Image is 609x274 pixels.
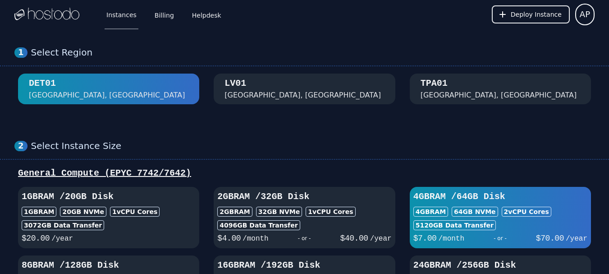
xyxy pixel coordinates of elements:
div: TPA01 [421,77,448,90]
img: Logo [14,8,79,21]
h3: 16GB RAM / 192 GB Disk [217,259,391,272]
button: User menu [575,4,595,25]
button: TPA01 [GEOGRAPHIC_DATA], [GEOGRAPHIC_DATA] [410,74,591,104]
div: [GEOGRAPHIC_DATA], [GEOGRAPHIC_DATA] [224,90,381,101]
span: AP [580,8,590,21]
button: LV01 [GEOGRAPHIC_DATA], [GEOGRAPHIC_DATA] [214,74,395,104]
div: 5120 GB Data Transfer [413,220,496,230]
span: Deploy Instance [511,10,562,19]
h3: 24GB RAM / 256 GB Disk [413,259,587,272]
span: /year [370,235,392,243]
span: $ 7.00 [413,234,437,243]
h3: 8GB RAM / 128 GB Disk [22,259,196,272]
button: 1GBRAM /20GB Disk1GBRAM20GB NVMe1vCPU Cores3072GB Data Transfer$20.00/year [18,187,199,248]
div: Select Region [31,47,595,58]
span: $ 40.00 [340,234,368,243]
div: 1GB RAM [22,207,56,217]
div: 2 vCPU Cores [502,207,551,217]
div: General Compute (EPYC 7742/7642) [14,167,595,180]
span: /year [566,235,587,243]
div: Select Instance Size [31,140,595,152]
div: 2 [14,141,27,151]
div: 1 vCPU Cores [306,207,355,217]
div: 20 GB NVMe [60,207,106,217]
span: /month [438,235,464,243]
span: /month [243,235,269,243]
h3: 2GB RAM / 32 GB Disk [217,190,391,203]
button: 2GBRAM /32GB Disk2GBRAM32GB NVMe1vCPU Cores4096GB Data Transfer$4.00/month- or -$40.00/year [214,187,395,248]
span: $ 4.00 [217,234,241,243]
div: [GEOGRAPHIC_DATA], [GEOGRAPHIC_DATA] [29,90,185,101]
div: - or - [269,232,340,245]
div: 1 [14,47,27,58]
button: Deploy Instance [492,5,570,23]
div: 3072 GB Data Transfer [22,220,104,230]
div: - or - [464,232,536,245]
div: 32 GB NVMe [256,207,302,217]
div: LV01 [224,77,246,90]
div: [GEOGRAPHIC_DATA], [GEOGRAPHIC_DATA] [421,90,577,101]
button: DET01 [GEOGRAPHIC_DATA], [GEOGRAPHIC_DATA] [18,74,199,104]
span: /year [51,235,73,243]
div: DET01 [29,77,56,90]
div: 4GB RAM [413,207,448,217]
h3: 4GB RAM / 64 GB Disk [413,190,587,203]
span: $ 20.00 [22,234,50,243]
div: 2GB RAM [217,207,252,217]
div: 1 vCPU Cores [110,207,160,217]
div: 4096 GB Data Transfer [217,220,300,230]
h3: 1GB RAM / 20 GB Disk [22,190,196,203]
span: $ 70.00 [536,234,564,243]
div: 64 GB NVMe [452,207,498,217]
button: 4GBRAM /64GB Disk4GBRAM64GB NVMe2vCPU Cores5120GB Data Transfer$7.00/month- or -$70.00/year [410,187,591,248]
